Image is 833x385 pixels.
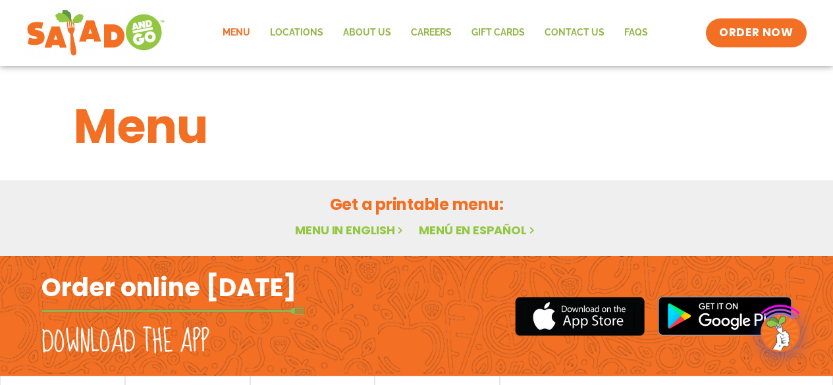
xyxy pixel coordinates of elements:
img: google_play [658,296,792,336]
a: Locations [260,18,333,48]
h2: Get a printable menu: [74,193,760,216]
a: Careers [401,18,462,48]
a: Menu in English [295,222,406,238]
nav: Menu [213,18,658,48]
a: Contact Us [535,18,614,48]
a: Menú en español [419,222,537,238]
span: ORDER NOW [719,25,793,41]
a: Menu [213,18,260,48]
a: ORDER NOW [706,18,806,47]
a: FAQs [614,18,658,48]
img: fork [41,307,305,315]
img: appstore [515,295,645,338]
h1: Menu [74,91,760,162]
a: About Us [333,18,401,48]
h2: Order online [DATE] [41,271,296,303]
h2: Download the app [41,324,209,361]
img: new-SAG-logo-768×292 [26,7,165,59]
a: GIFT CARDS [462,18,535,48]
